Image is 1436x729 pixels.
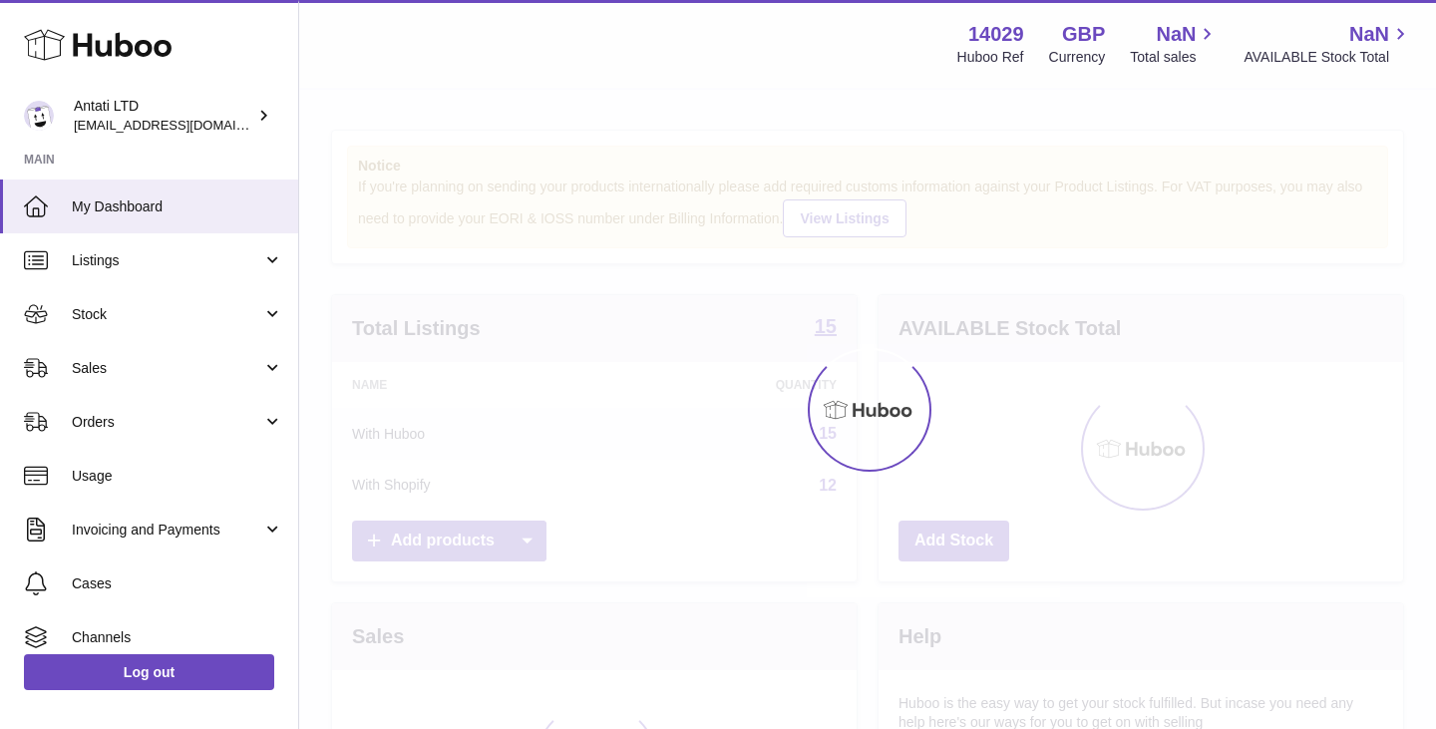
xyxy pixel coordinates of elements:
span: Orders [72,413,262,432]
span: Invoicing and Payments [72,521,262,540]
div: Huboo Ref [957,48,1024,67]
span: Channels [72,628,283,647]
a: NaN Total sales [1130,21,1219,67]
span: AVAILABLE Stock Total [1244,48,1412,67]
span: My Dashboard [72,197,283,216]
img: toufic@antatiskin.com [24,101,54,131]
span: Total sales [1130,48,1219,67]
a: Log out [24,654,274,690]
span: NaN [1156,21,1196,48]
div: Antati LTD [74,97,253,135]
span: [EMAIL_ADDRESS][DOMAIN_NAME] [74,117,293,133]
span: Listings [72,251,262,270]
strong: 14029 [968,21,1024,48]
span: Sales [72,359,262,378]
span: Usage [72,467,283,486]
span: NaN [1349,21,1389,48]
a: NaN AVAILABLE Stock Total [1244,21,1412,67]
div: Currency [1049,48,1106,67]
span: Cases [72,574,283,593]
strong: GBP [1062,21,1105,48]
span: Stock [72,305,262,324]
